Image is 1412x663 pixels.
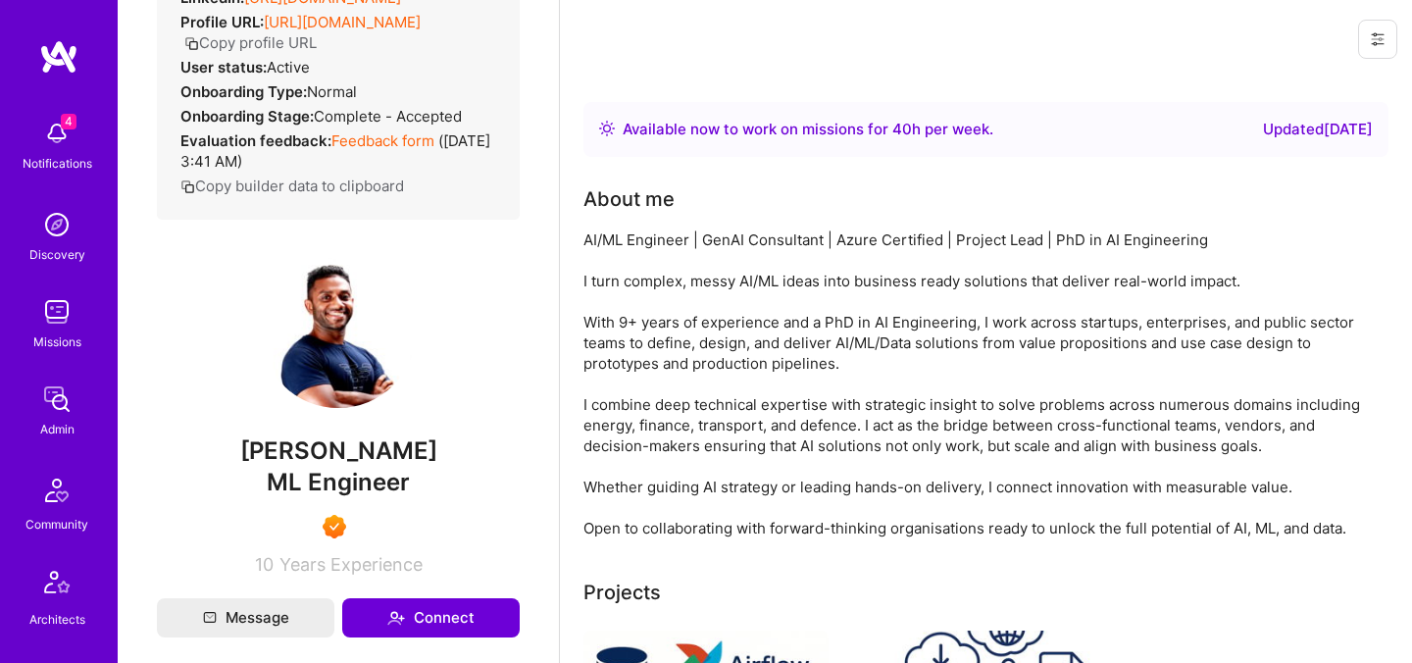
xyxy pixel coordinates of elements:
[180,107,314,126] strong: Onboarding Stage:
[180,58,267,76] strong: User status:
[33,467,80,514] img: Community
[583,229,1368,538] div: AI/ML Engineer | GenAI Consultant | Azure Certified | Project Lead | PhD in AI Engineering I turn...
[25,514,88,535] div: Community
[267,58,310,76] span: Active
[33,562,80,609] img: Architects
[264,13,421,31] a: [URL][DOMAIN_NAME]
[184,32,317,53] button: Copy profile URL
[203,611,217,625] i: icon Mail
[267,468,410,496] span: ML Engineer
[33,331,81,352] div: Missions
[583,184,675,214] div: About me
[583,578,661,607] div: Projects
[29,609,85,630] div: Architects
[331,131,434,150] a: Feedback form
[279,554,423,575] span: Years Experience
[180,179,195,194] i: icon Copy
[157,598,334,637] button: Message
[29,244,85,265] div: Discovery
[307,82,357,101] span: normal
[387,609,405,627] i: icon Connect
[260,251,417,408] img: User Avatar
[39,39,78,75] img: logo
[892,120,912,138] span: 40
[180,82,307,101] strong: Onboarding Type:
[314,107,462,126] span: Complete - Accepted
[37,380,76,419] img: admin teamwork
[180,131,331,150] strong: Evaluation feedback:
[323,515,346,538] img: Exceptional A.Teamer
[37,205,76,244] img: discovery
[1263,118,1373,141] div: Updated [DATE]
[40,419,75,439] div: Admin
[255,554,274,575] span: 10
[37,114,76,153] img: bell
[184,36,199,51] i: icon Copy
[180,176,404,196] button: Copy builder data to clipboard
[37,292,76,331] img: teamwork
[180,13,264,31] strong: Profile URL:
[61,114,76,129] span: 4
[157,436,520,466] span: [PERSON_NAME]
[599,121,615,136] img: Availability
[623,118,993,141] div: Available now to work on missions for h per week .
[180,130,496,172] div: ( [DATE] 3:41 AM )
[23,153,92,174] div: Notifications
[342,598,520,637] button: Connect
